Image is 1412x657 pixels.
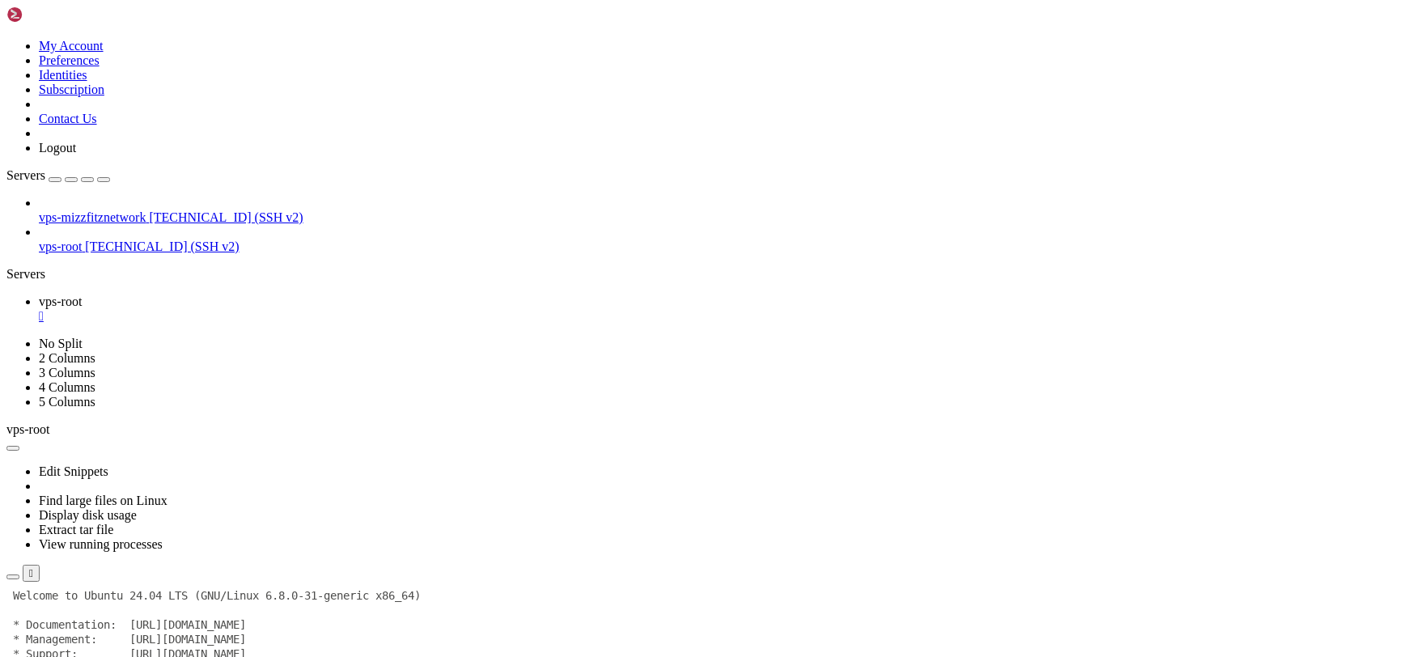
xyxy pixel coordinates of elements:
x-row: The list of available updates is more than a week old. [6,327,1202,341]
x-row: root@main:~# apt [6,371,1202,385]
a: 4 Columns [39,380,95,394]
a: View running processes [39,537,163,551]
li: vps-mizzfitznetwork [TECHNICAL_ID] (SSH v2) [39,196,1406,225]
span: vps-root [39,239,82,253]
x-row: Memory usage: 2% IPv4 address for eth0: [TECHNICAL_ID] [6,152,1202,167]
a: My Account [39,39,104,53]
x-row: 0 updates can be applied immediately. [6,239,1202,254]
a:  [39,309,1406,324]
li: vps-root [TECHNICAL_ID] (SSH v2) [39,225,1406,254]
a: vps-root [39,295,1406,324]
button:  [23,565,40,582]
span: vps-root [39,295,82,308]
x-row: System information as of [DATE] [6,94,1202,108]
a: vps-mizzfitznetwork [TECHNICAL_ID] (SSH v2) [39,210,1406,225]
x-row: Swap usage: 0% [6,167,1202,181]
span: [TECHNICAL_ID] (SSH v2) [85,239,239,253]
div: Servers [6,267,1406,282]
a: Logout [39,141,76,155]
span: [TECHNICAL_ID] (SSH v2) [149,210,303,224]
a: Extract tar file [39,523,113,536]
a: Servers [6,168,110,182]
a: Find large files on Linux [39,494,167,507]
a: Edit Snippets [39,464,108,478]
a: Subscription [39,83,104,96]
div:  [29,567,33,579]
x-row: * Documentation: [URL][DOMAIN_NAME] [6,36,1202,50]
x-row: See [URL][DOMAIN_NAME] or run: sudo pro status [6,283,1202,298]
span: vps-mizzfitznetwork [39,210,146,224]
a: Display disk usage [39,508,137,522]
x-row: To check for new updates run: sudo apt update [6,341,1202,356]
img: Shellngn [6,6,100,23]
x-row: Enable ESM Apps to receive additional future security updates. [6,269,1202,283]
x-row: System load: 0.82 Processes: 147 [6,123,1202,138]
x-row: Welcome to Ubuntu 24.04 LTS (GNU/Linux 6.8.0-31-generic x86_64) [6,6,1202,21]
a: 2 Columns [39,351,95,365]
x-row: Expanded Security Maintenance for Applications is not enabled. [6,210,1202,225]
a: Identities [39,68,87,82]
a: 3 Columns [39,366,95,379]
a: 5 Columns [39,395,95,409]
x-row: * Management: [URL][DOMAIN_NAME] [6,50,1202,65]
a: vps-root [TECHNICAL_ID] (SSH v2) [39,239,1406,254]
a: Preferences [39,53,100,67]
a: Contact Us [39,112,97,125]
a: No Split [39,337,83,350]
x-row: Usage of /: 6.4% of 98.31GB Users logged in: 0 [6,138,1202,152]
span: Servers [6,168,45,182]
x-row: * Support: [URL][DOMAIN_NAME] [6,65,1202,79]
div: (16, 25) [116,371,122,385]
span: vps-root [6,422,49,436]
